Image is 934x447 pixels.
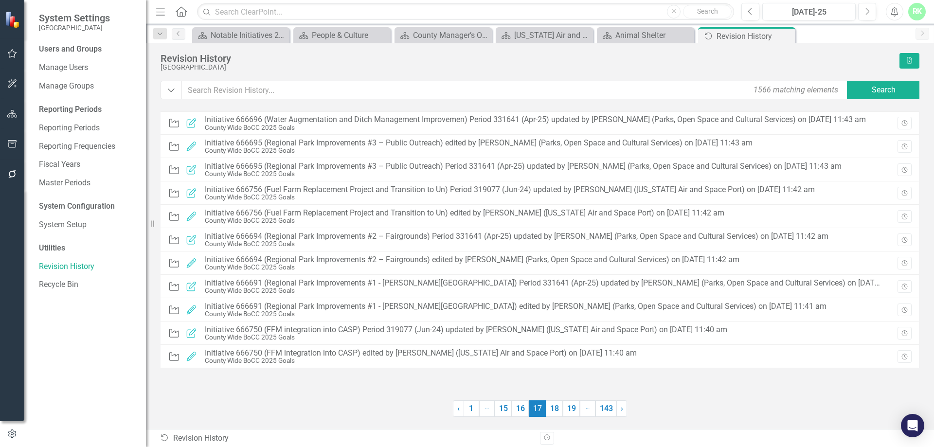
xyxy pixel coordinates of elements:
div: People & Culture [312,29,388,41]
span: System Settings [39,12,110,24]
span: Search [697,7,718,15]
a: 15 [495,400,512,417]
a: Reporting Periods [39,123,136,134]
a: 19 [563,400,580,417]
a: Recycle Bin [39,279,136,290]
a: Notable Initiatives 2023 Report [195,29,287,41]
a: System Setup [39,219,136,231]
div: County Wide BoCC 2025 Goals [205,264,739,271]
span: › [621,404,623,413]
a: People & Culture [296,29,388,41]
div: Animal Shelter [615,29,692,41]
div: Utilities [39,243,136,254]
div: County Wide BoCC 2025 Goals [205,287,880,294]
div: Revision History [717,30,793,42]
a: [US_STATE] Air and Space Port [498,29,591,41]
div: 1566 matching elements [751,82,841,98]
div: Initiative 666696 (Water Augmentation and Ditch Management Improvemen) Period 331641 (Apr-25) upd... [205,115,866,124]
div: County Wide BoCC 2025 Goals [205,240,828,248]
div: Revision History [160,433,533,444]
button: RK [908,3,926,20]
input: Search ClearPoint... [197,3,734,20]
div: Initiative 666694 (Regional Park Improvements #2 – Fairgrounds) Period 331641 (Apr-25) updated by... [205,232,828,241]
a: Reporting Frequencies [39,141,136,152]
img: ClearPoint Strategy [4,10,22,29]
div: [DATE]-25 [766,6,852,18]
a: 16 [512,400,529,417]
a: Fiscal Years [39,159,136,170]
div: [GEOGRAPHIC_DATA] [161,64,895,71]
div: Open Intercom Messenger [901,414,924,437]
button: Search [683,5,732,18]
div: Reporting Periods [39,104,136,115]
div: Users and Groups [39,44,136,55]
div: County Wide BoCC 2025 Goals [205,310,826,318]
div: County Wide BoCC 2025 Goals [205,217,724,224]
button: Search [847,81,920,99]
div: Notable Initiatives 2023 Report [211,29,287,41]
a: County Manager’s Office [397,29,489,41]
div: [US_STATE] Air and Space Port [514,29,591,41]
div: Revision History [161,53,895,64]
div: County Manager’s Office [413,29,489,41]
div: Initiative 666756 (Fuel Farm Replacement Project and Transition to Un) Period 319077 (Jun-24) upd... [205,185,815,194]
a: Master Periods [39,178,136,189]
div: County Wide BoCC 2025 Goals [205,194,815,201]
div: System Configuration [39,201,136,212]
div: Initiative 666694 (Regional Park Improvements #2 – Fairgrounds) edited by [PERSON_NAME] (Parks, O... [205,255,739,264]
div: Initiative 666750 (FFM integration into CASP) Period 319077 (Jun-24) updated by [PERSON_NAME] ([U... [205,325,727,334]
div: County Wide BoCC 2025 Goals [205,147,753,154]
button: [DATE]-25 [762,3,856,20]
div: County Wide BoCC 2025 Goals [205,124,866,131]
a: 143 [595,400,617,417]
a: Revision History [39,261,136,272]
div: Initiative 666750 (FFM integration into CASP) edited by [PERSON_NAME] ([US_STATE] Air and Space P... [205,349,637,358]
div: Initiative 666695 (Regional Park Improvements #3 – Public Outreach) Period 331641 (Apr-25) update... [205,162,842,171]
div: Initiative 666695 (Regional Park Improvements #3 – Public Outreach) edited by [PERSON_NAME] (Park... [205,139,753,147]
a: 18 [546,400,563,417]
a: Manage Users [39,62,136,73]
a: Manage Groups [39,81,136,92]
small: [GEOGRAPHIC_DATA] [39,24,110,32]
div: County Wide BoCC 2025 Goals [205,170,842,178]
input: Search Revision History... [181,81,848,99]
span: ‹ [457,404,460,413]
a: 1 [464,400,479,417]
span: 17 [529,400,546,417]
div: County Wide BoCC 2025 Goals [205,334,727,341]
a: Animal Shelter [599,29,692,41]
div: County Wide BoCC 2025 Goals [205,357,637,364]
div: Initiative 666756 (Fuel Farm Replacement Project and Transition to Un) edited by [PERSON_NAME] ([... [205,209,724,217]
div: Initiative 666691 (Regional Park Improvements #1 - [PERSON_NAME][GEOGRAPHIC_DATA]) edited by [PER... [205,302,826,311]
div: Initiative 666691 (Regional Park Improvements #1 - [PERSON_NAME][GEOGRAPHIC_DATA]) Period 331641 ... [205,279,880,287]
